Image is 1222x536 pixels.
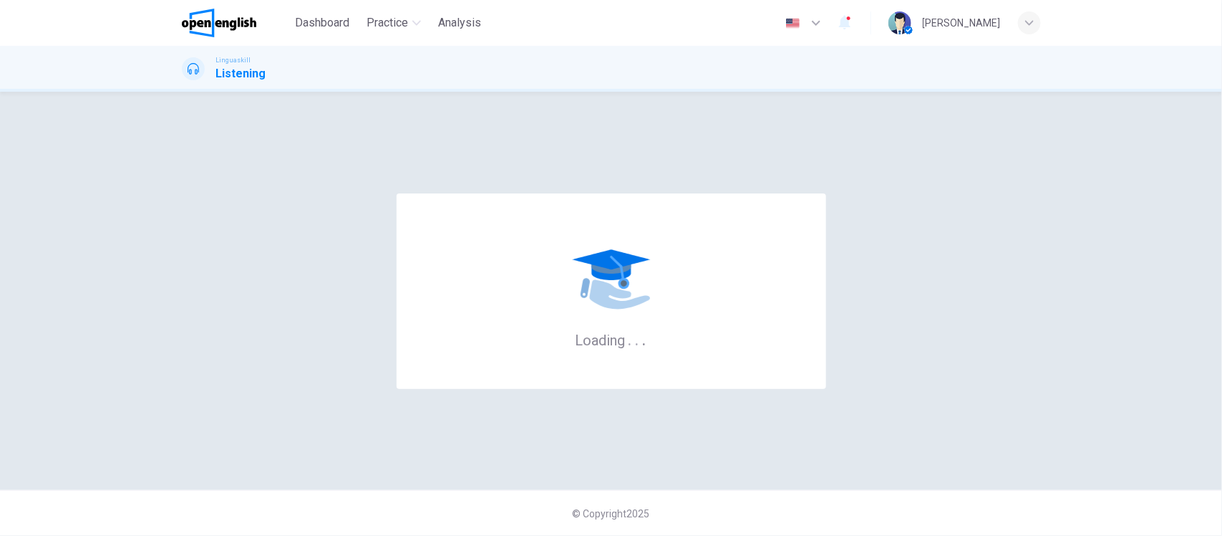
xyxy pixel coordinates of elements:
img: Profile picture [888,11,911,34]
h6: . [635,327,640,350]
button: Analysis [432,10,487,36]
span: Dashboard [295,14,349,32]
h1: Listening [216,65,266,82]
a: OpenEnglish logo [182,9,290,37]
h6: . [642,327,647,350]
h6: . [628,327,633,350]
img: OpenEnglish logo [182,9,257,37]
button: Dashboard [289,10,355,36]
button: Practice [361,10,427,36]
span: Analysis [438,14,481,32]
div: [PERSON_NAME] [923,14,1001,32]
span: © Copyright 2025 [573,508,650,520]
span: Linguaskill [216,55,251,65]
h6: Loading [576,330,647,349]
span: Practice [367,14,408,32]
img: en [784,18,802,29]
